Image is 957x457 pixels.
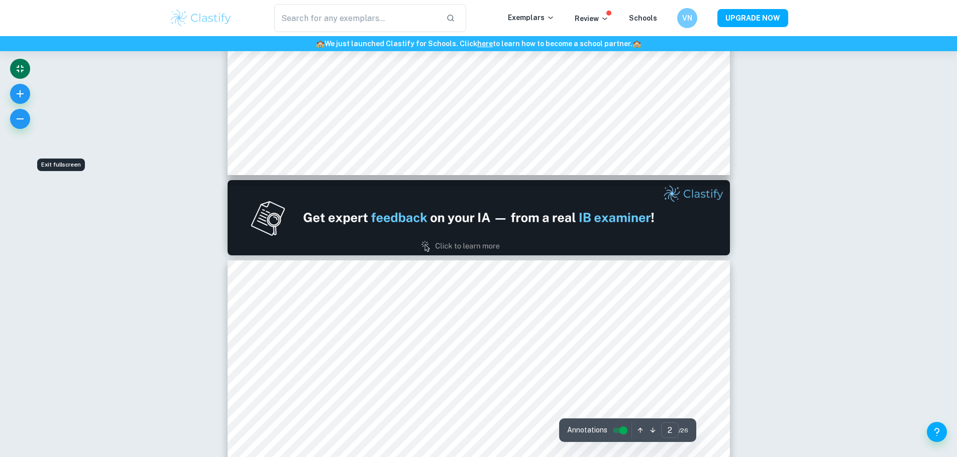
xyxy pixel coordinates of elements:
[508,12,555,23] p: Exemplars
[629,14,657,22] a: Schools
[316,40,325,48] span: 🏫
[632,40,641,48] span: 🏫
[575,13,609,24] p: Review
[477,40,493,48] a: here
[679,426,688,435] span: / 26
[274,4,439,32] input: Search for any exemplars...
[37,159,85,171] div: Exit fullscreen
[169,8,233,28] img: Clastify logo
[228,180,730,255] img: Ad
[677,8,697,28] button: VN
[927,422,947,442] button: Help and Feedback
[717,9,788,27] button: UPGRADE NOW
[681,13,693,24] h6: VN
[2,38,955,49] h6: We just launched Clastify for Schools. Click to learn how to become a school partner.
[567,425,607,435] span: Annotations
[10,59,30,79] button: Exit fullscreen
